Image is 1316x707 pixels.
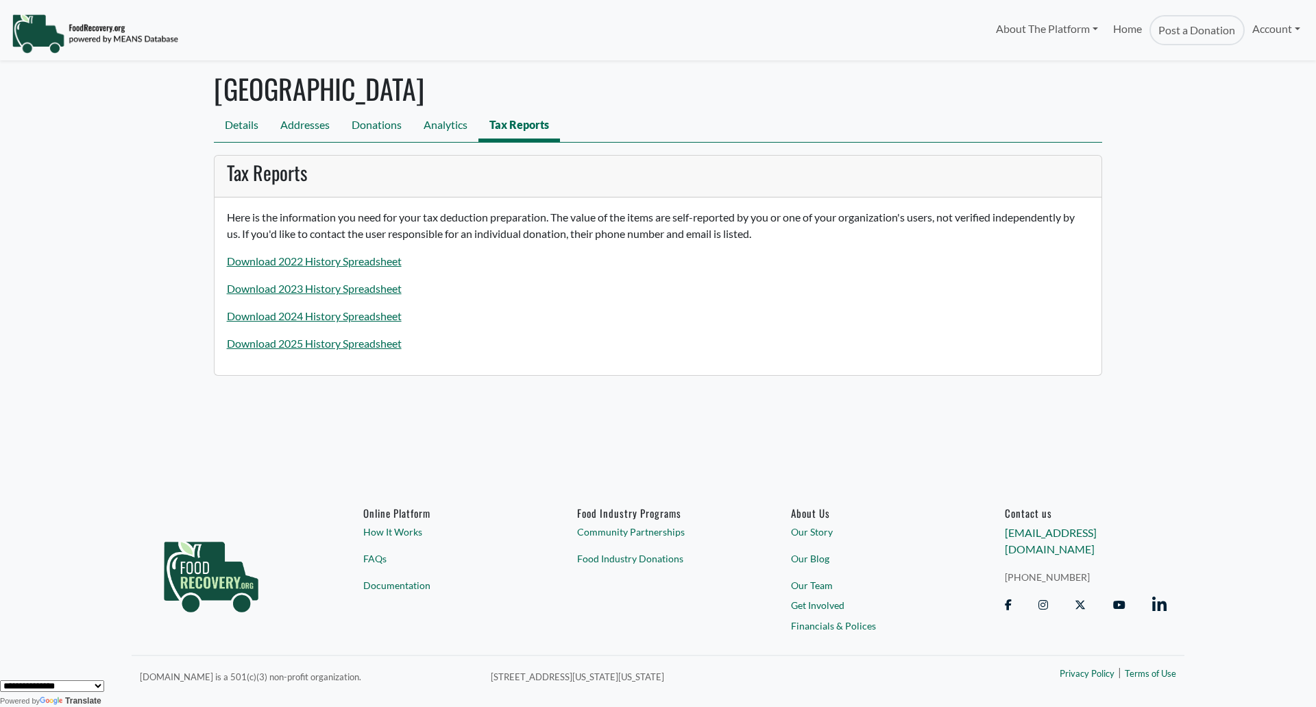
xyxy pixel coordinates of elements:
[227,161,1090,184] h3: Tax Reports
[791,619,953,633] a: Financials & Polices
[227,337,402,350] a: Download 2025 History Spreadsheet
[1125,668,1176,682] a: Terms of Use
[791,525,953,540] a: Our Story
[413,111,478,142] a: Analytics
[1005,527,1097,556] a: [EMAIL_ADDRESS][DOMAIN_NAME]
[577,525,739,540] a: Community Partnerships
[149,507,273,637] img: food_recovery_green_logo-76242d7a27de7ed26b67be613a865d9c9037ba317089b267e0515145e5e51427.png
[227,282,402,295] a: Download 2023 History Spreadsheet
[1005,570,1167,584] a: [PHONE_NUMBER]
[791,507,953,519] a: About Us
[791,578,953,592] a: Our Team
[227,209,1090,242] p: Here is the information you need for your tax deduction preparation. The value of the items are s...
[140,668,474,684] p: [DOMAIN_NAME] is a 501(c)(3) non-profit organization.
[40,696,101,706] a: Translate
[341,111,413,142] a: Donations
[791,599,953,613] a: Get Involved
[491,668,913,684] p: [STREET_ADDRESS][US_STATE][US_STATE]
[227,309,402,322] a: Download 2024 History Spreadsheet
[269,111,341,142] a: Addresses
[363,551,525,566] a: FAQs
[363,578,525,592] a: Documentation
[12,13,178,54] img: NavigationLogo_FoodRecovery-91c16205cd0af1ed486a0f1a7774a6544ea792ac00100771e7dd3ec7c0e58e41.png
[1149,15,1244,45] a: Post a Donation
[1118,664,1121,681] span: |
[1005,507,1167,519] h6: Contact us
[40,697,65,706] img: Google Translate
[363,507,525,519] h6: Online Platform
[1106,15,1149,45] a: Home
[214,111,269,142] a: Details
[577,551,739,566] a: Food Industry Donations
[214,72,1102,105] h1: [GEOGRAPHIC_DATA]
[1245,15,1308,43] a: Account
[478,111,560,142] a: Tax Reports
[227,254,402,267] a: Download 2022 History Spreadsheet
[577,507,739,519] h6: Food Industry Programs
[1060,668,1114,682] a: Privacy Policy
[363,525,525,540] a: How It Works
[988,15,1105,43] a: About The Platform
[791,551,953,566] a: Our Blog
